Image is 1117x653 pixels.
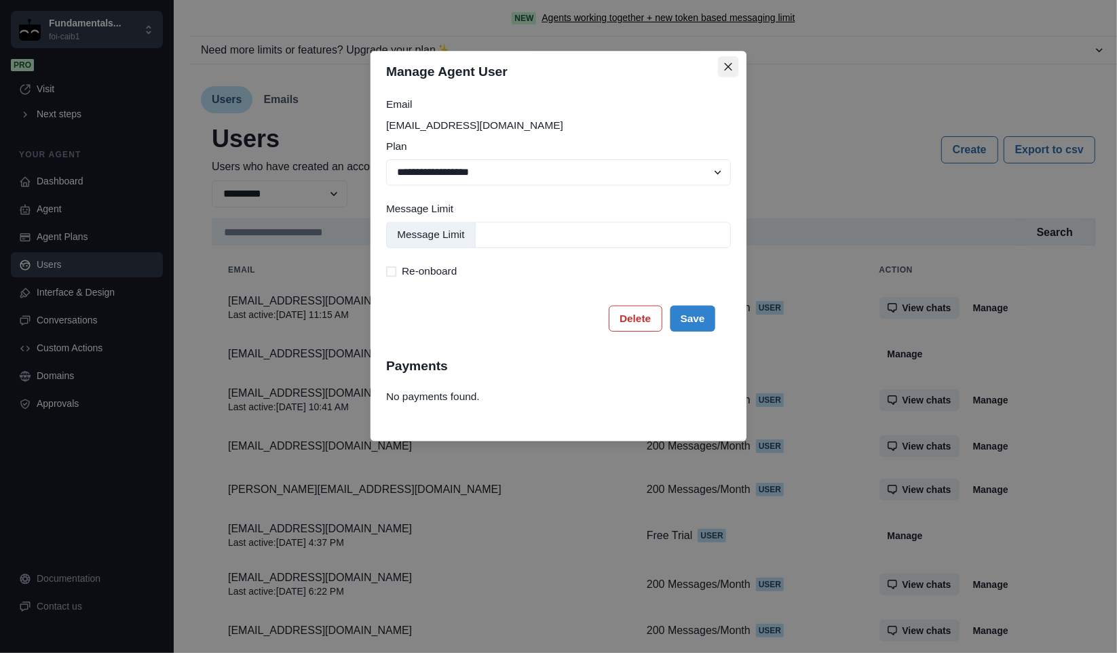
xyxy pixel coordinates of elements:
header: Manage Agent User [371,51,746,92]
p: No payments found. [386,389,731,405]
button: Save [670,306,715,332]
h2: Payments [386,358,731,374]
p: [EMAIL_ADDRESS][DOMAIN_NAME] [386,117,731,133]
button: Close [718,56,739,77]
label: Message Limit [386,201,723,217]
label: Plan [386,138,723,154]
div: Message Limit [386,222,476,248]
span: Re-onboard [402,264,457,279]
button: Delete [609,306,662,332]
label: Email [386,97,723,113]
